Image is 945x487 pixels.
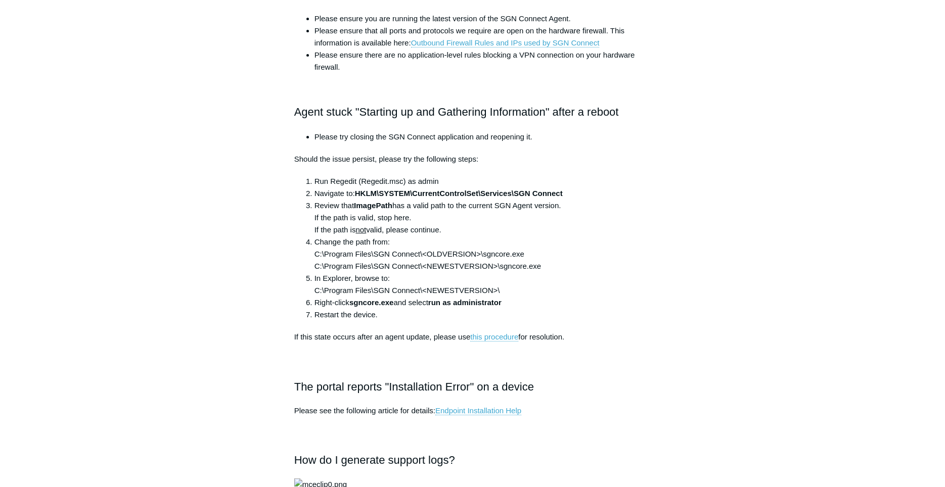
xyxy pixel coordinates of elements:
[470,332,518,342] a: this procedure
[314,297,651,309] li: Right-click and select
[294,378,651,396] h2: The portal reports "Installation Error" on a device
[314,236,651,272] li: Change the path from: C:\Program Files\SGN Connect\<OLDVERSION>\sgncore.exe C:\Program Files\SGN ...
[294,103,651,121] h2: Agent stuck "Starting up and Gathering Information" after a reboot
[354,201,392,210] strong: ImagePath
[435,406,521,415] a: Endpoint Installation Help
[314,175,651,187] li: Run Regedit (Regedit.msc) as admin
[314,13,651,25] li: Please ensure you are running the latest version of the SGN Connect Agent.
[314,25,651,49] li: Please ensure that all ports and protocols we require are open on the hardware firewall. This inf...
[314,131,651,143] li: Please try closing the SGN Connect application and reopening it.
[314,187,651,200] li: Navigate to:
[349,298,394,307] strong: sgncore.exe
[411,38,600,47] a: Outbound Firewall Rules and IPs used by SGN Connect
[294,331,651,343] p: If this state occurs after an agent update, please use for resolution.
[355,189,563,198] strong: HKLM\SYSTEM\CurrentControlSet\Services\SGN Connect
[314,49,651,73] li: Please ensure there are no application-level rules blocking a VPN connection on your hardware fir...
[314,200,651,236] li: Review that has a valid path to the current SGN Agent version. If the path is valid, stop here. I...
[355,225,366,234] span: not
[294,405,651,417] p: Please see the following article for details:
[294,153,651,165] p: Should the issue persist, please try the following steps:
[314,309,651,321] li: Restart the device.
[314,272,651,297] li: In Explorer, browse to: C:\Program Files\SGN Connect\<NEWESTVERSION>\
[294,451,651,469] h2: How do I generate support logs?
[428,298,502,307] strong: run as administrator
